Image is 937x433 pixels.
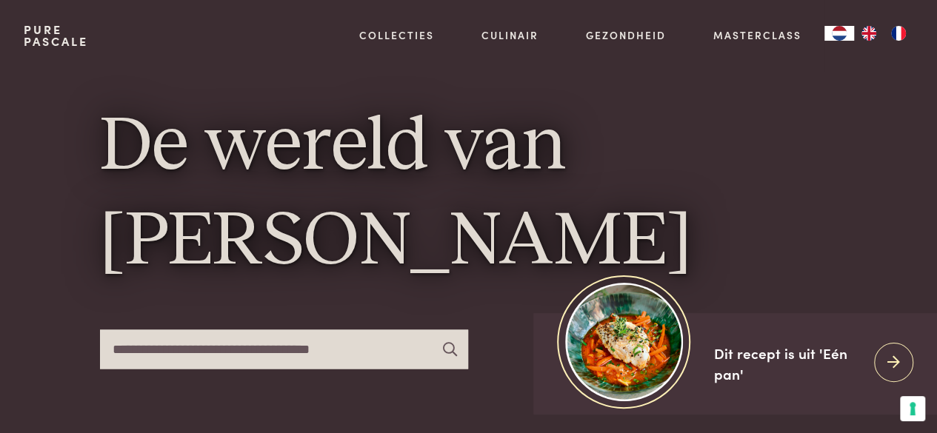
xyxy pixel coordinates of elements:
img: https://admin.purepascale.com/wp-content/uploads/2025/08/home_recept_link.jpg [565,283,683,400]
div: Dit recept is uit 'Eén pan' [714,343,862,385]
ul: Language list [854,26,913,41]
a: PurePascale [24,24,88,47]
div: Language [824,26,854,41]
a: EN [854,26,884,41]
a: NL [824,26,854,41]
a: Collecties [359,27,434,43]
h1: De wereld van [PERSON_NAME] [100,101,838,290]
a: Masterclass [713,27,801,43]
a: Culinair [481,27,538,43]
aside: Language selected: Nederlands [824,26,913,41]
a: https://admin.purepascale.com/wp-content/uploads/2025/08/home_recept_link.jpg Dit recept is uit '... [533,313,937,414]
button: Uw voorkeuren voor toestemming voor trackingtechnologieën [900,396,925,421]
a: FR [884,26,913,41]
a: Gezondheid [586,27,666,43]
